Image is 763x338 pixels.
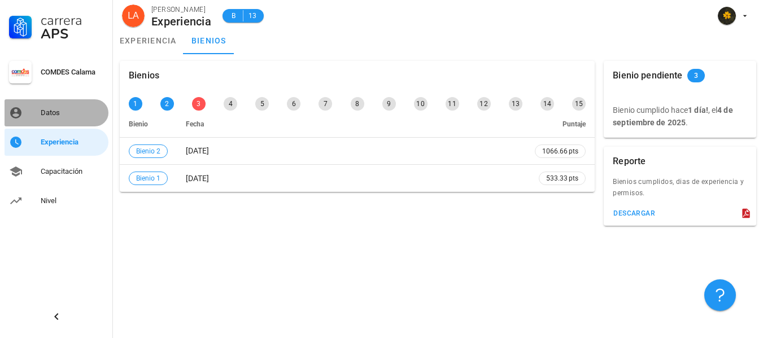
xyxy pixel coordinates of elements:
div: 12 [477,97,491,111]
div: Carrera [41,14,104,27]
div: 14 [540,97,554,111]
th: Puntaje [526,111,595,138]
a: Datos [5,99,108,126]
div: Reporte [613,147,646,176]
div: 13 [509,97,522,111]
div: 2 [160,97,174,111]
span: Bienio [129,120,148,128]
span: Bienio 1 [136,172,160,185]
span: B [229,10,238,21]
a: Capacitación [5,158,108,185]
th: Fecha [177,111,526,138]
span: 533.33 pts [546,173,578,184]
span: 1066.66 pts [542,146,578,157]
div: Capacitación [41,167,104,176]
b: 1 día! [688,106,708,115]
div: avatar [718,7,736,25]
div: 5 [255,97,269,111]
div: avatar [122,5,145,27]
div: 3 [192,97,206,111]
div: descargar [613,209,655,217]
span: 3 [694,69,698,82]
div: [PERSON_NAME] [151,4,211,15]
span: 13 [248,10,257,21]
div: Bienios [129,61,159,90]
a: Nivel [5,187,108,214]
div: 4 [224,97,237,111]
a: bienios [184,27,234,54]
div: Nivel [41,196,104,205]
span: Puntaje [563,120,586,128]
div: 9 [382,97,396,111]
div: APS [41,27,104,41]
div: 7 [319,97,332,111]
span: [DATE] [186,146,209,155]
th: Bienio [120,111,177,138]
div: 8 [351,97,364,111]
div: COMDES Calama [41,68,104,77]
div: 6 [287,97,300,111]
button: descargar [608,205,660,221]
div: Bienios cumplidos, dias de experiencia y permisos. [604,176,756,205]
span: [DATE] [186,174,209,183]
div: 1 [129,97,142,111]
span: 1599.99 pts [620,91,658,103]
a: experiencia [113,27,184,54]
span: LA [128,5,139,27]
div: Experiencia [151,15,211,28]
span: Fecha [186,120,204,128]
div: Datos [41,108,104,117]
div: 15 [572,97,586,111]
div: Experiencia [41,138,104,147]
div: Bienio pendiente [613,61,682,90]
span: Bienio 2 [136,145,160,157]
div: 11 [446,97,459,111]
span: Bienio cumplido hace , [613,106,710,115]
div: 10 [414,97,428,111]
a: Experiencia [5,129,108,156]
